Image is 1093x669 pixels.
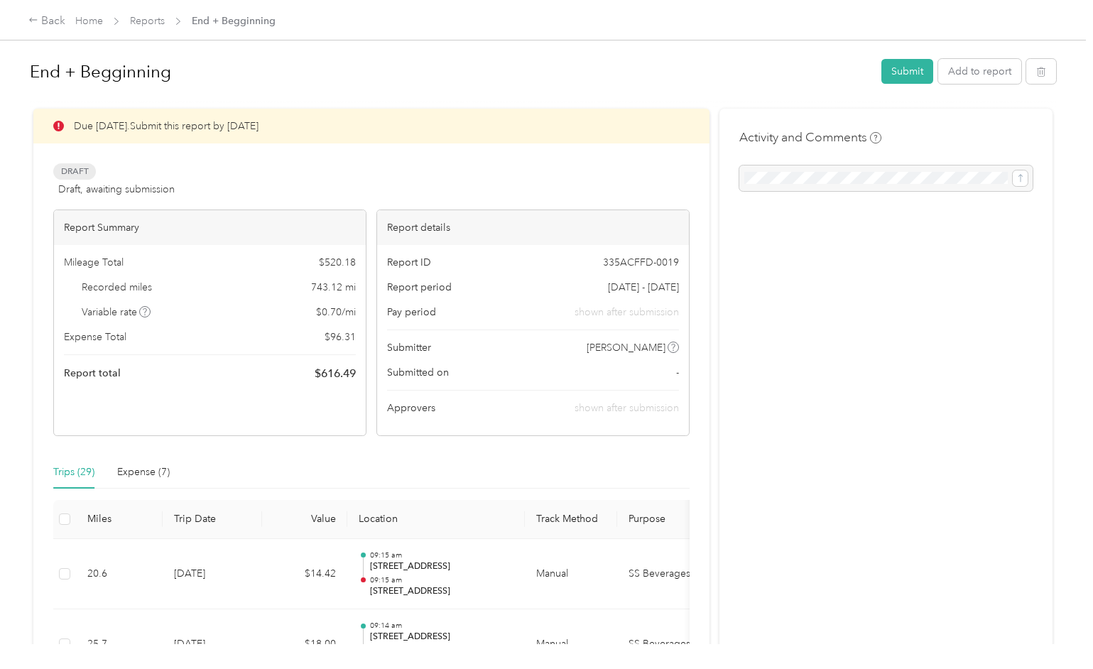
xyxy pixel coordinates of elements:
span: - [676,365,679,380]
span: Report total [64,366,121,381]
span: Variable rate [82,305,151,320]
span: Report period [387,280,452,295]
span: $ 616.49 [315,365,356,382]
h1: End + Begginning [30,55,871,89]
td: 20.6 [76,539,163,610]
div: Report Summary [54,210,366,245]
a: Home [75,15,103,27]
span: Expense Total [64,330,126,344]
div: Back [28,13,65,30]
td: $14.42 [262,539,347,610]
th: Track Method [525,500,617,539]
iframe: Everlance-gr Chat Button Frame [1013,589,1093,669]
span: Submitter [387,340,431,355]
span: Approvers [387,401,435,415]
th: Miles [76,500,163,539]
span: Draft [53,163,96,180]
th: Trip Date [163,500,262,539]
span: Recorded miles [82,280,152,295]
div: Trips (29) [53,464,94,480]
div: Due [DATE]. Submit this report by [DATE] [33,109,709,143]
span: 743.12 mi [311,280,356,295]
span: $ 0.70 / mi [316,305,356,320]
td: Manual [525,539,617,610]
span: [DATE] - [DATE] [608,280,679,295]
button: Submit [881,59,933,84]
span: Submitted on [387,365,449,380]
span: Draft, awaiting submission [58,182,175,197]
th: Purpose [617,500,724,539]
p: 09:15 am [370,575,513,585]
span: shown after submission [575,305,679,320]
span: Mileage Total [64,255,124,270]
span: Pay period [387,305,436,320]
span: $ 520.18 [319,255,356,270]
td: SS Beverages [617,539,724,610]
span: 335ACFFD-0019 [603,255,679,270]
span: shown after submission [575,402,679,414]
p: 09:14 am [370,621,513,631]
a: Reports [130,15,165,27]
div: Expense (7) [117,464,170,480]
th: Location [347,500,525,539]
p: [STREET_ADDRESS] [370,560,513,573]
h4: Activity and Comments [739,129,881,146]
span: $ 96.31 [325,330,356,344]
td: [DATE] [163,539,262,610]
span: [PERSON_NAME] [587,340,665,355]
p: [STREET_ADDRESS] [370,631,513,643]
p: 09:15 am [370,550,513,560]
button: Add to report [938,59,1021,84]
p: [STREET_ADDRESS] [370,585,513,598]
div: Report details [377,210,689,245]
th: Value [262,500,347,539]
span: End + Begginning [192,13,276,28]
span: Report ID [387,255,431,270]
